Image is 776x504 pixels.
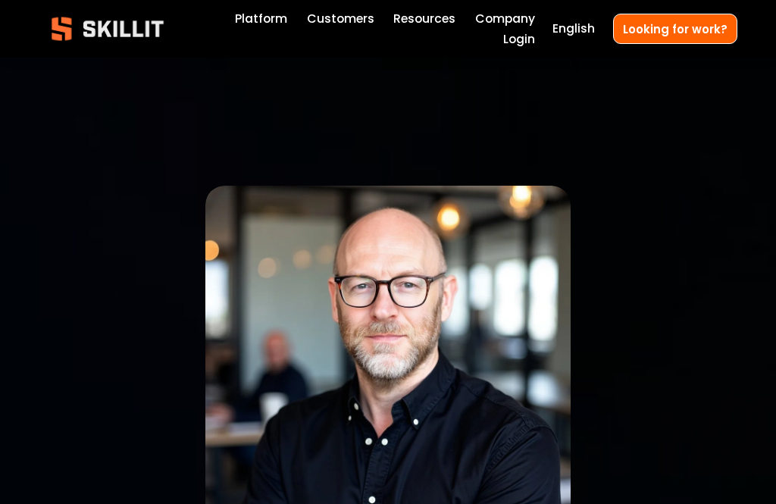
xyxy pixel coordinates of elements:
[393,9,455,30] a: folder dropdown
[235,9,287,30] a: Platform
[503,29,535,49] a: Login
[552,20,595,38] span: English
[475,9,535,30] a: Company
[307,9,374,30] a: Customers
[552,19,595,39] div: language picker
[613,14,737,43] a: Looking for work?
[39,6,177,52] img: Skillit
[393,10,455,28] span: Resources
